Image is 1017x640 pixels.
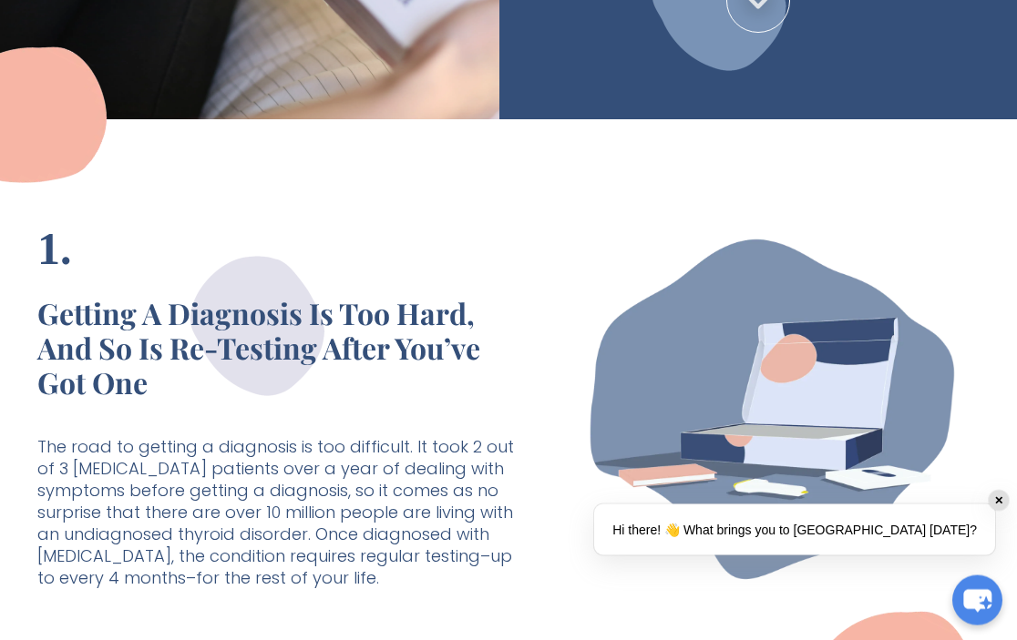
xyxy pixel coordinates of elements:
[952,575,1002,625] button: chat-button
[37,229,72,269] h1: 1.
[37,436,520,589] p: The road to getting a diagnosis is too difficult. It took 2 out of 3 [MEDICAL_DATA] patients over...
[37,296,520,400] h1: Getting a diagnosis is too hard, and so is re-testing after you’ve got one
[989,491,1009,511] div: ✕
[594,504,995,555] div: Hi there! 👋 What brings you to [GEOGRAPHIC_DATA] [DATE]?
